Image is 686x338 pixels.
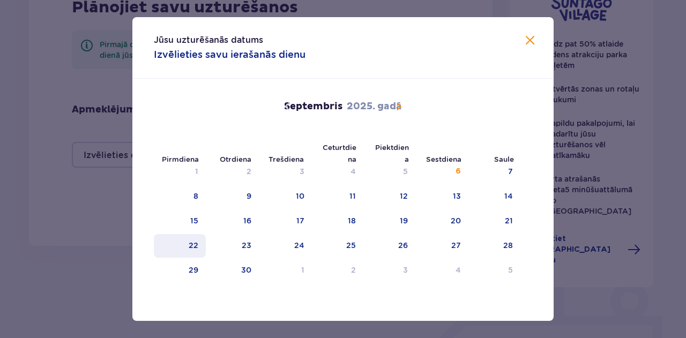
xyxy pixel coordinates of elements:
font: 12 [400,192,408,200]
td: Nav pieejams. Ceturtdiena, 2025. gada 4. septembris [312,160,364,184]
td: Kā reģistrēšanās datumu izvēlieties svētdienu, 2025. gada 14. septembri. Tā ir pieejama. [468,185,520,208]
td: Kā reģistrēšanās datumu izvēlieties piektdienu, 2025. gada 12. septembri. Tā ir pieejama. [363,185,415,208]
td: Kā reģistrēšanās datumu izvēlieties piektdienu, 2025. gada 26. septembri. Tā ir pieejama. [363,234,415,258]
font: Ceturtdiena [323,143,356,163]
td: Nav pieejams. Pirmdiena, 2025. gada 1. septembris [154,160,206,184]
font: 2025. gadā [347,100,402,112]
td: Kā reģistrēšanās datumu izvēlieties ceturtdienu, 2025. gada 18. septembri. Tā ir pieejama. [312,209,364,233]
td: Kā reģistrēšanās datumu izvēlieties sestdienu, 2025. gada 27. septembri. Tā ir pieejama. [415,234,468,258]
font: 22 [189,241,198,250]
div: Kalendārs [132,79,554,301]
font: 5 [403,167,408,176]
td: Kā reģistrēšanās datumu izvēlieties sestdienu, 2025. gada 13. septembri. Tas ir pieejams. [415,185,468,208]
td: Kā reģistrēšanās datumu izvēlieties svētdienu, 2025. gada 7. septembri. Tā ir pieejama. [468,160,520,184]
font: 15 [190,216,198,225]
font: 3 [300,167,304,176]
td: Kā reģistrēšanās datumu izvēlieties svētdienu, 2025. gada 28. septembri. Tā ir pieejama. [468,234,520,258]
font: 26 [398,241,408,250]
font: 10 [296,192,304,200]
font: 20 [451,216,461,225]
font: 11 [349,192,356,200]
font: Otrdiena [220,155,251,163]
td: Kā reģistrēšanās datumu izvēlieties 2025. gada 22. septembri, pirmdienu. Tā ir pieejama. [154,234,206,258]
font: 23 [242,241,251,250]
font: Jūsu uzturēšanās datums [154,35,263,45]
font: Piektdiena [375,143,409,163]
font: 25 [346,241,356,250]
td: Kā reģistrēšanās datumu izvēlieties piektdienu, 2025. gada 19. septembri. Tas ir pieejams. [363,209,415,233]
td: Kā reģistrēšanās datumu izvēlieties trešdienu, 2025. gada 10. septembri. Tā ir pieejama. [259,185,312,208]
font: Sestdiena [426,155,461,163]
td: Kā reģistrēšanās datumu izvēlieties ceturtdienu, 2025. gada 25. septembri. Tā ir pieejama. [312,234,364,258]
font: Pirmdiena [162,155,199,163]
font: 18 [348,216,356,225]
font: 24 [294,241,304,250]
td: Kā reģistrēšanās datumu izvēlieties 2025. gada 15. septembri, pirmdienu. Tā ir pieejama. [154,209,206,233]
font: Septembris [284,100,342,112]
td: Kā reģistrēšanās datumu izvēlieties sestdienu, 2025. gada 6. septembri. Tā ir pieejama. [415,160,468,184]
font: Trešdiena [269,155,304,163]
font: 9 [247,192,251,200]
font: 27 [451,241,461,250]
td: Kā reģistrēšanās datumu izvēlieties svētdienu, 2025. gada 21. septembri. Tā ir pieejama. [468,209,520,233]
td: Kā reģistrēšanās datumu izvēlieties otrdienu, 2025. gada 23. septembri. Tā ir pieejama. [206,234,259,258]
font: 17 [296,216,304,225]
td: Nav pieejams. Trešdiena, 2025. gada 3. septembris [259,160,312,184]
font: 8 [193,192,198,200]
td: Kā reģistrēšanās datumu izvēlieties ceturtdienu, 2025. gada 11. septembri. Tā ir pieejama. [312,185,364,208]
font: 2 [247,167,251,176]
td: Kā reģistrēšanās datumu izvēlieties trešdienu, 2025. gada 17. septembri. Tā ir pieejama. [259,209,312,233]
td: Kā reģistrēšanās datumu izvēlieties 2025. gada 8. septembri, pirmdienu. Tā ir pieejama. [154,185,206,208]
font: 19 [400,216,408,225]
font: 4 [351,167,356,176]
font: 6 [456,168,461,175]
td: Izvēlieties otrdienu, 2025. gada 9. septembri, kā savu reģistrēšanās datumu. Tas ir pieejams. [206,185,259,208]
td: Nav pieejams. Piektdiena, 2025. gada 5. septembris [363,160,415,184]
td: Nav pieejams. Otrdiena, 2025. gada 2. septembris [206,160,259,184]
font: 13 [453,192,461,200]
font: 1 [195,167,198,176]
font: Izvēlieties savu ierašanās dienu [154,49,305,60]
font: 16 [243,216,251,225]
td: Kā reģistrēšanās datumu izvēlieties trešdienu, 2025. gada 24. septembri. Tā ir pieejama. [259,234,312,258]
td: Kā reģistrēšanās datumu izvēlieties otrdienu, 2025. gada 16. septembri. Tā ir pieejama. [206,209,259,233]
td: Kā reģistrēšanās datumu izvēlieties sestdienu, 2025. gada 20. septembri. Tā ir pieejama. [415,209,468,233]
